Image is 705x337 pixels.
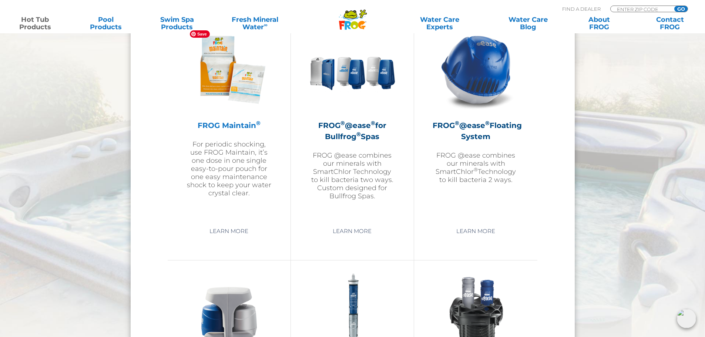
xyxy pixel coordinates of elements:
[150,16,205,31] a: Swim SpaProducts
[78,16,134,31] a: PoolProducts
[433,151,519,184] p: FROG @ease combines our minerals with SmartChlor Technology to kill bacteria 2 ways.
[642,16,698,31] a: ContactFROG
[616,6,666,12] input: Zip Code Form
[500,16,555,31] a: Water CareBlog
[485,119,490,127] sup: ®
[190,30,210,38] span: Save
[474,166,478,172] sup: ®
[371,119,375,127] sup: ®
[186,27,272,112] img: Frog_Maintain_Hero-2-v2-300x300.png
[264,22,268,28] sup: ∞
[186,140,272,197] p: For periodic shocking, use FROG Maintain, it’s one dose in one single easy-to-pour pouch for one ...
[455,119,459,127] sup: ®
[356,131,361,138] sup: ®
[340,119,345,127] sup: ®
[309,151,395,200] p: FROG @ease combines our minerals with SmartChlor Technology to kill bacteria two ways. Custom des...
[201,225,257,238] a: Learn More
[309,27,395,219] a: FROG®@ease®for Bullfrog®SpasFROG @ease combines our minerals with SmartChlor Technology to kill b...
[256,119,261,127] sup: ®
[571,16,627,31] a: AboutFROG
[220,16,289,31] a: Fresh MineralWater∞
[677,309,696,328] img: openIcon
[186,120,272,131] h2: FROG Maintain
[309,27,395,112] img: bullfrog-product-hero-300x300.png
[324,225,380,238] a: Learn More
[309,120,395,142] h2: FROG @ease for Bullfrog Spas
[7,16,63,31] a: Hot TubProducts
[433,27,519,112] img: hot-tub-product-atease-system-300x300.png
[433,120,519,142] h2: FROG @ease Floating System
[674,6,688,12] input: GO
[562,6,601,12] p: Find A Dealer
[395,16,484,31] a: Water CareExperts
[186,27,272,219] a: FROG Maintain®For periodic shocking, use FROG Maintain, it’s one dose in one single easy-to-pour ...
[448,225,504,238] a: Learn More
[433,27,519,219] a: FROG®@ease®Floating SystemFROG @ease combines our minerals with SmartChlor®Technology to kill bac...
